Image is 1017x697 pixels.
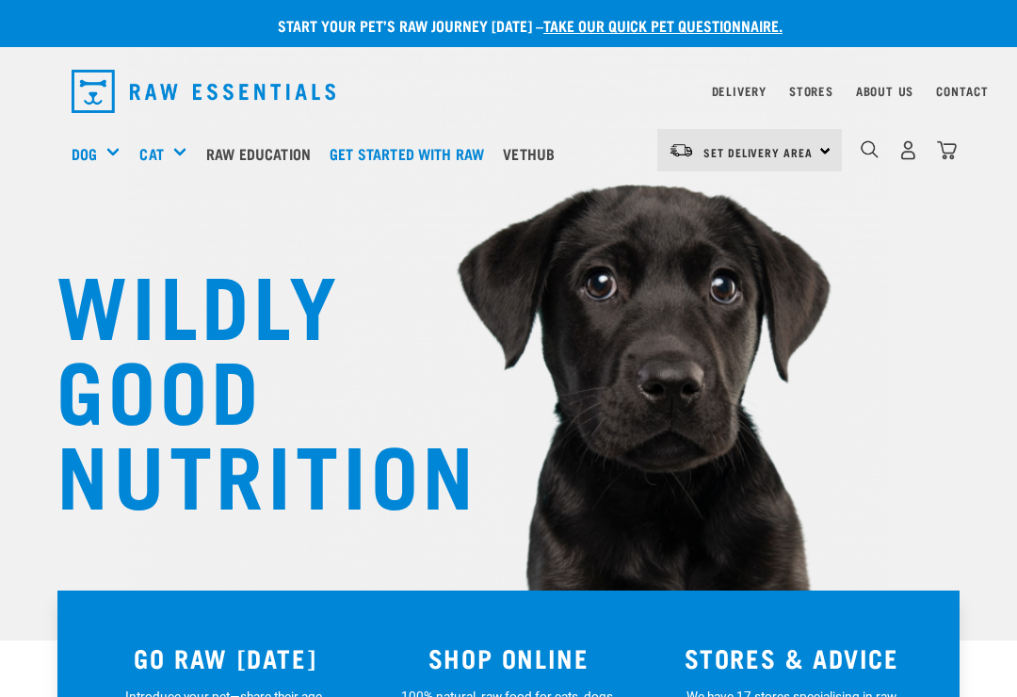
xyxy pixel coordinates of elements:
img: van-moving.png [669,142,694,159]
a: Delivery [712,88,767,94]
a: Cat [139,142,163,165]
a: About Us [856,88,913,94]
a: Stores [789,88,833,94]
h3: GO RAW [DATE] [95,643,356,673]
img: home-icon-1@2x.png [861,140,879,158]
a: take our quick pet questionnaire. [543,21,783,29]
nav: dropdown navigation [56,62,960,121]
h1: WILDLY GOOD NUTRITION [56,259,433,513]
a: Contact [936,88,989,94]
h3: STORES & ADVICE [661,643,922,673]
a: Get started with Raw [325,116,498,191]
img: user.png [898,140,918,160]
img: home-icon@2x.png [937,140,957,160]
img: Raw Essentials Logo [72,70,335,113]
h3: SHOP ONLINE [379,643,639,673]
a: Vethub [498,116,569,191]
span: Set Delivery Area [703,149,813,155]
a: Dog [72,142,97,165]
a: Raw Education [202,116,325,191]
